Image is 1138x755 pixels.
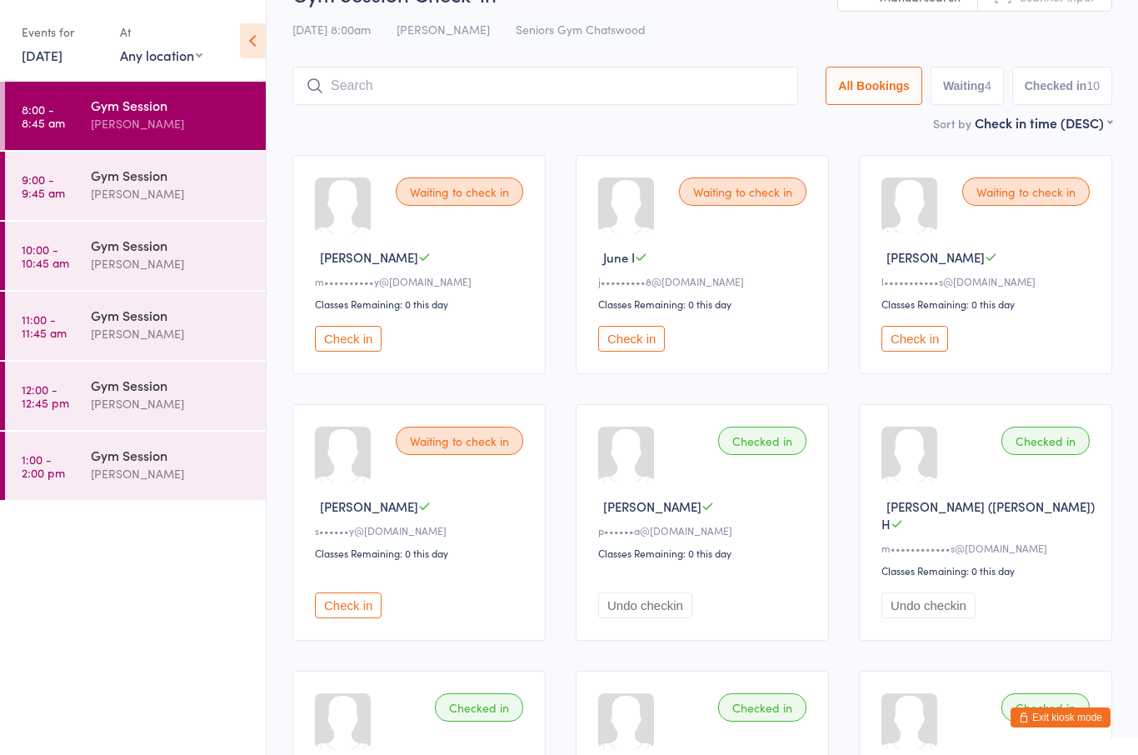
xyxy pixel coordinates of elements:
[718,693,806,722] div: Checked in
[22,172,65,199] time: 9:00 - 9:45 am
[516,21,646,37] span: Seniors Gym Chatswood
[91,114,252,133] div: [PERSON_NAME]
[91,96,252,114] div: Gym Session
[679,177,806,206] div: Waiting to check in
[718,427,806,455] div: Checked in
[598,546,811,560] div: Classes Remaining: 0 this day
[91,324,252,343] div: [PERSON_NAME]
[1011,707,1111,727] button: Exit kiosk mode
[962,177,1090,206] div: Waiting to check in
[435,693,523,722] div: Checked in
[881,497,1095,532] span: [PERSON_NAME] ([PERSON_NAME]) H
[603,248,635,266] span: June I
[933,115,971,132] label: Sort by
[315,297,528,311] div: Classes Remaining: 0 this day
[5,82,266,150] a: 8:00 -8:45 amGym Session[PERSON_NAME]
[22,312,67,339] time: 11:00 - 11:45 am
[881,541,1095,555] div: m••••••••••••s@[DOMAIN_NAME]
[320,248,418,266] span: [PERSON_NAME]
[292,21,371,37] span: [DATE] 8:00am
[598,297,811,311] div: Classes Remaining: 0 this day
[315,326,382,352] button: Check in
[1086,79,1100,92] div: 10
[396,177,523,206] div: Waiting to check in
[826,67,922,105] button: All Bookings
[5,362,266,430] a: 12:00 -12:45 pmGym Session[PERSON_NAME]
[91,306,252,324] div: Gym Session
[881,592,976,618] button: Undo checkin
[598,592,692,618] button: Undo checkin
[881,563,1095,577] div: Classes Remaining: 0 this day
[881,297,1095,311] div: Classes Remaining: 0 this day
[5,292,266,360] a: 11:00 -11:45 amGym Session[PERSON_NAME]
[315,523,528,537] div: s••••••y@[DOMAIN_NAME]
[91,394,252,413] div: [PERSON_NAME]
[886,248,985,266] span: [PERSON_NAME]
[91,376,252,394] div: Gym Session
[1012,67,1112,105] button: Checked in10
[120,46,202,64] div: Any location
[22,102,65,129] time: 8:00 - 8:45 am
[91,446,252,464] div: Gym Session
[881,326,948,352] button: Check in
[120,18,202,46] div: At
[1001,693,1090,722] div: Checked in
[985,79,991,92] div: 4
[22,452,65,479] time: 1:00 - 2:00 pm
[603,497,701,515] span: [PERSON_NAME]
[598,274,811,288] div: j•••••••••8@[DOMAIN_NAME]
[931,67,1004,105] button: Waiting4
[22,18,103,46] div: Events for
[91,464,252,483] div: [PERSON_NAME]
[22,382,69,409] time: 12:00 - 12:45 pm
[292,67,798,105] input: Search
[5,222,266,290] a: 10:00 -10:45 amGym Session[PERSON_NAME]
[881,274,1095,288] div: l•••••••••••s@[DOMAIN_NAME]
[315,546,528,560] div: Classes Remaining: 0 this day
[598,326,665,352] button: Check in
[396,427,523,455] div: Waiting to check in
[22,242,69,269] time: 10:00 - 10:45 am
[320,497,418,515] span: [PERSON_NAME]
[91,166,252,184] div: Gym Session
[315,274,528,288] div: m••••••••••y@[DOMAIN_NAME]
[5,152,266,220] a: 9:00 -9:45 amGym Session[PERSON_NAME]
[975,113,1112,132] div: Check in time (DESC)
[5,432,266,500] a: 1:00 -2:00 pmGym Session[PERSON_NAME]
[598,523,811,537] div: p••••••a@[DOMAIN_NAME]
[91,184,252,203] div: [PERSON_NAME]
[397,21,490,37] span: [PERSON_NAME]
[22,46,62,64] a: [DATE]
[91,236,252,254] div: Gym Session
[1001,427,1090,455] div: Checked in
[315,592,382,618] button: Check in
[91,254,252,273] div: [PERSON_NAME]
